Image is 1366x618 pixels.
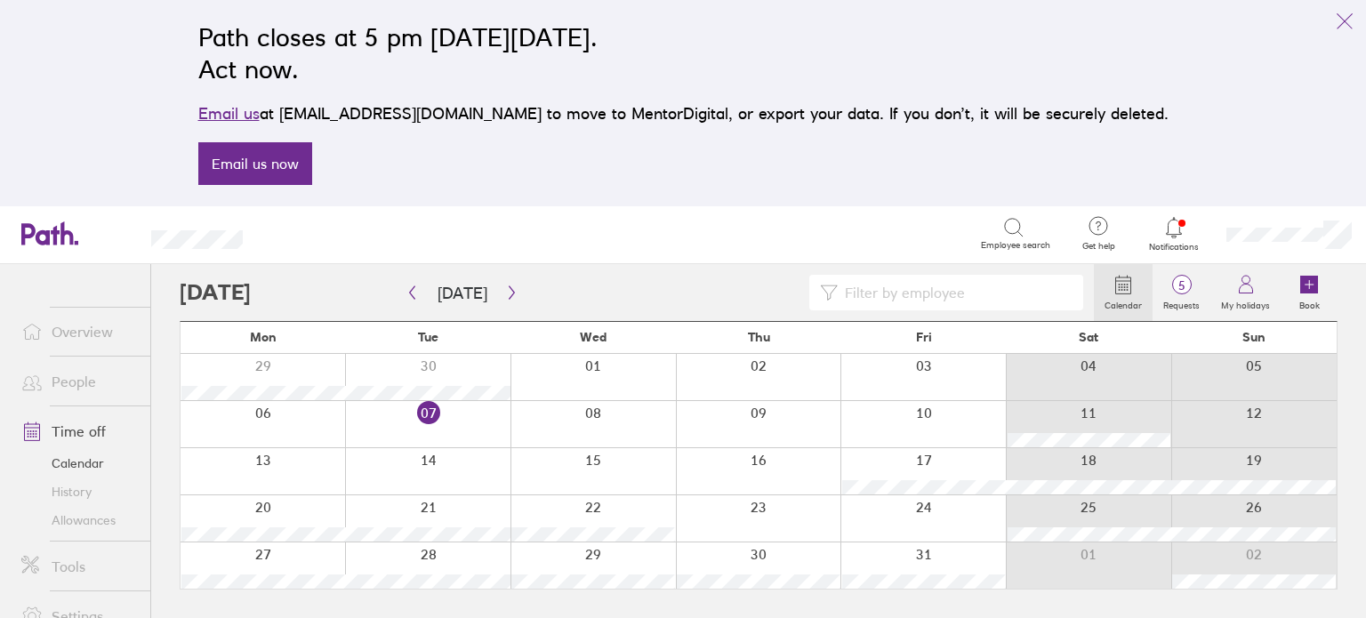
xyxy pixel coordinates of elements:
[7,506,150,534] a: Allowances
[916,330,932,344] span: Fri
[198,21,1169,85] h2: Path closes at 5 pm [DATE][DATE]. Act now.
[250,330,277,344] span: Mon
[1145,215,1203,253] a: Notifications
[7,478,150,506] a: History
[7,314,150,349] a: Overview
[7,413,150,449] a: Time off
[748,330,770,344] span: Thu
[1289,295,1330,311] label: Book
[1242,330,1266,344] span: Sun
[198,104,260,123] a: Email us
[1094,295,1153,311] label: Calendar
[1094,264,1153,321] a: Calendar
[7,549,150,584] a: Tools
[1210,295,1281,311] label: My holidays
[580,330,607,344] span: Wed
[291,225,336,241] div: Search
[1070,241,1128,252] span: Get help
[1079,330,1098,344] span: Sat
[838,276,1073,309] input: Filter by employee
[7,364,150,399] a: People
[1153,278,1210,293] span: 5
[423,278,502,308] button: [DATE]
[981,240,1050,251] span: Employee search
[198,101,1169,126] p: at [EMAIL_ADDRESS][DOMAIN_NAME] to move to MentorDigital, or export your data. If you don’t, it w...
[1281,264,1338,321] a: Book
[418,330,438,344] span: Tue
[1153,295,1210,311] label: Requests
[7,449,150,478] a: Calendar
[1210,264,1281,321] a: My holidays
[1145,242,1203,253] span: Notifications
[198,142,312,185] a: Email us now
[1153,264,1210,321] a: 5Requests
